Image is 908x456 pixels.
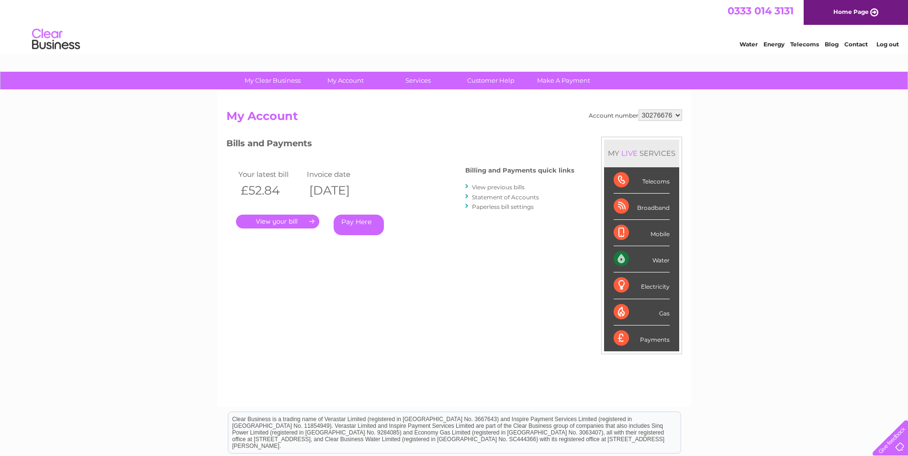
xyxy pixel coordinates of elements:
[32,25,80,54] img: logo.png
[334,215,384,235] a: Pay Here
[306,72,385,89] a: My Account
[614,194,670,220] div: Broadband
[236,168,305,181] td: Your latest bill
[379,72,458,89] a: Services
[451,72,530,89] a: Customer Help
[524,72,603,89] a: Make A Payment
[614,326,670,351] div: Payments
[614,220,670,246] div: Mobile
[614,299,670,326] div: Gas
[728,5,794,17] a: 0333 014 3131
[790,41,819,48] a: Telecoms
[614,167,670,194] div: Telecoms
[233,72,312,89] a: My Clear Business
[226,137,574,153] h3: Bills and Payments
[740,41,758,48] a: Water
[825,41,839,48] a: Blog
[763,41,785,48] a: Energy
[228,5,681,46] div: Clear Business is a trading name of Verastar Limited (registered in [GEOGRAPHIC_DATA] No. 3667643...
[472,184,525,191] a: View previous bills
[589,109,682,121] div: Account number
[844,41,868,48] a: Contact
[304,181,373,200] th: [DATE]
[472,194,539,201] a: Statement of Accounts
[614,272,670,299] div: Electricity
[465,167,574,174] h4: Billing and Payments quick links
[614,246,670,272] div: Water
[619,149,639,158] div: LIVE
[236,181,305,200] th: £52.84
[604,140,679,167] div: MY SERVICES
[876,41,899,48] a: Log out
[304,168,373,181] td: Invoice date
[226,109,682,128] h2: My Account
[236,215,319,228] a: .
[472,203,534,210] a: Paperless bill settings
